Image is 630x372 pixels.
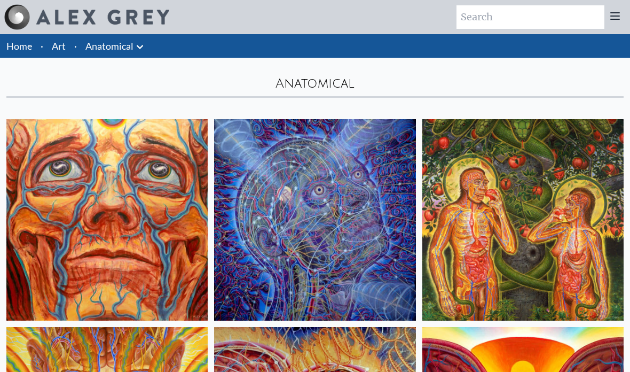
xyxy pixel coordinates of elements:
[456,5,604,29] input: Search
[36,34,48,58] li: ·
[6,75,624,92] div: Anatomical
[85,38,133,53] a: Anatomical
[70,34,81,58] li: ·
[6,40,32,52] a: Home
[52,38,66,53] a: Art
